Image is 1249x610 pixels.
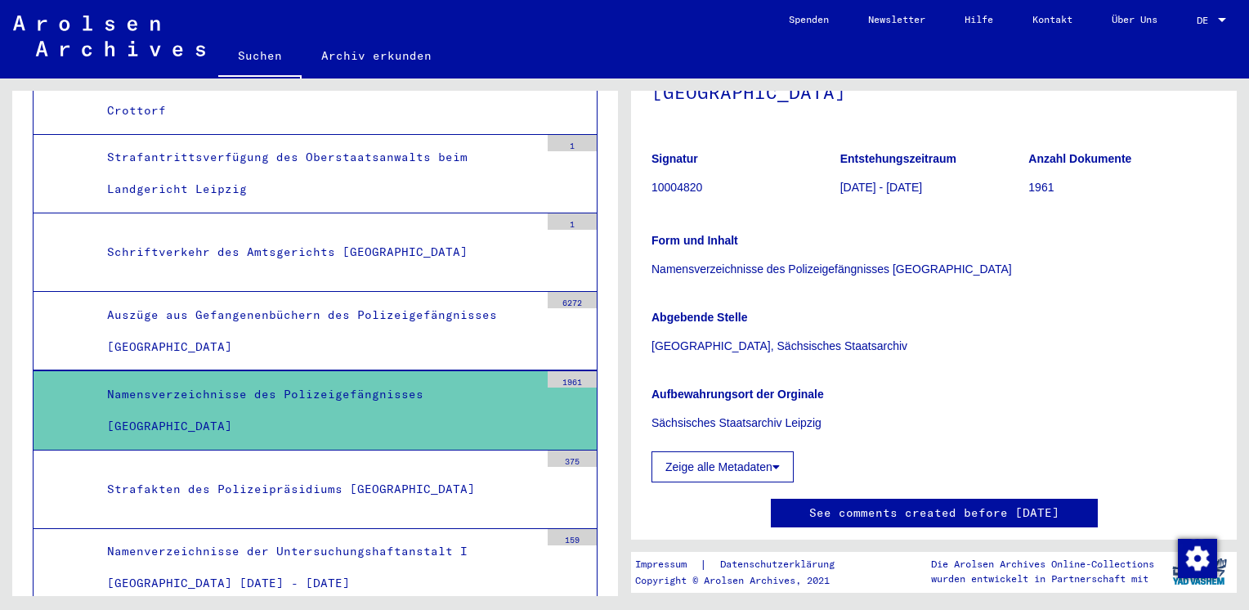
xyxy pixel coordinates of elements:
div: 1961 [548,371,597,388]
p: [DATE] - [DATE] [840,179,1028,196]
div: 1 [548,213,597,230]
b: Entstehungszeitraum [840,152,956,165]
div: 6272 [548,292,597,308]
div: 375 [548,451,597,467]
img: Zustimmung ändern [1178,539,1217,578]
div: Auszüge aus dem Anzeigenbuch der Ortspolizeibehörde Crottorf [95,63,539,127]
a: Datenschutzerklärung [707,556,854,573]
b: Anzahl Dokumente [1028,152,1131,165]
p: Namensverzeichnisse des Polizeigefängnisses [GEOGRAPHIC_DATA] [651,261,1216,278]
p: Copyright © Arolsen Archives, 2021 [635,573,854,588]
span: DE [1197,15,1215,26]
div: Schriftverkehr des Amtsgerichts [GEOGRAPHIC_DATA] [95,236,539,268]
div: Strafakten des Polizeipräsidiums [GEOGRAPHIC_DATA] [95,473,539,505]
div: Strafantrittsverfügung des Oberstaatsanwalts beim Landgericht Leipzig [95,141,539,205]
div: Namenverzeichnisse der Untersuchungshaftanstalt I [GEOGRAPHIC_DATA] [DATE] - [DATE] [95,536,539,599]
div: Auszüge aus Gefangenenbüchern des Polizeigefängnisses [GEOGRAPHIC_DATA] [95,299,539,363]
div: 159 [548,529,597,545]
p: 1961 [1028,179,1216,196]
div: Namensverzeichnisse des Polizeigefängnisses [GEOGRAPHIC_DATA] [95,379,539,442]
b: Form und Inhalt [651,234,738,247]
img: Arolsen_neg.svg [13,16,205,56]
p: wurden entwickelt in Partnerschaft mit [931,572,1154,586]
b: Aufbewahrungsort der Orginale [651,388,824,401]
a: Archiv erkunden [302,36,451,75]
img: yv_logo.png [1169,551,1230,592]
div: Zustimmung ändern [1177,538,1216,577]
a: See comments created before [DATE] [809,505,1059,522]
p: Die Arolsen Archives Online-Collections [931,557,1154,572]
b: Signatur [651,152,698,165]
div: | [635,556,854,573]
a: Suchen [218,36,302,78]
div: 1 [548,135,597,151]
a: Impressum [635,556,700,573]
p: Sächsisches Staatsarchiv Leipzig [651,415,1216,432]
p: [GEOGRAPHIC_DATA], Sächsisches Staatsarchiv [651,338,1216,355]
p: 10004820 [651,179,839,196]
button: Zeige alle Metadaten [651,451,794,482]
b: Abgebende Stelle [651,311,747,324]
